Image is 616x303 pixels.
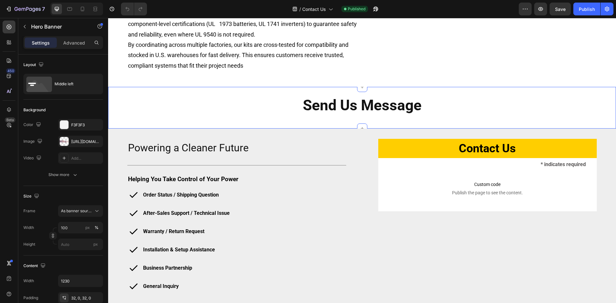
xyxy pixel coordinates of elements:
[299,6,301,13] span: /
[71,139,101,145] div: [URL][DOMAIN_NAME]
[71,156,101,161] div: Add...
[6,68,15,73] div: 450
[280,172,479,178] span: Publish the page to see the content.
[5,117,15,122] div: Beta
[48,172,78,178] div: Show more
[95,225,98,231] div: %
[23,241,35,247] label: Height
[31,23,86,30] p: Hero Banner
[61,208,92,214] span: As banner source
[23,208,35,214] label: Frame
[23,225,34,231] label: Width
[23,192,40,201] div: Size
[58,222,103,233] input: px%
[23,121,42,129] div: Color
[58,275,103,287] input: Auto
[270,124,489,137] h2: Contact Us
[280,163,479,170] span: Custom code
[55,77,94,91] div: Middle left
[23,137,44,146] div: Image
[58,239,103,250] input: px
[3,3,48,15] button: 7
[23,61,45,69] div: Layout
[32,39,50,46] p: Settings
[348,6,365,12] span: Published
[281,144,478,149] p: * indicates required
[71,122,101,128] div: F3F3F3
[302,6,326,13] span: Contact Us
[58,205,103,217] button: As banner source
[85,225,90,231] div: px
[550,3,571,15] button: Save
[121,3,147,15] div: Undo/Redo
[108,18,616,303] iframe: To enrich screen reader interactions, please activate Accessibility in Grammarly extension settings
[23,295,38,301] div: Padding
[555,6,566,12] span: Save
[23,154,43,163] div: Video
[93,224,100,231] button: px
[63,39,85,46] p: Advanced
[71,295,101,301] div: 32, 0, 32, 0
[573,3,600,15] button: Publish
[93,242,98,247] span: px
[23,107,46,113] div: Background
[23,169,103,181] button: Show more
[84,224,91,231] button: %
[579,6,595,13] div: Publish
[42,5,45,13] p: 7
[23,278,34,284] div: Width
[23,262,47,270] div: Content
